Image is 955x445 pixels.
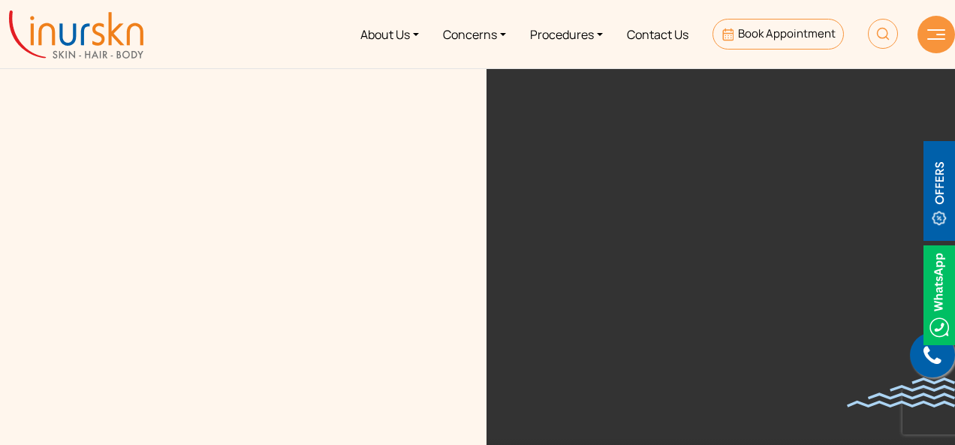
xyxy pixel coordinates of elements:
[923,285,955,302] a: Whatsappicon
[868,19,898,49] img: HeaderSearch
[923,245,955,345] img: Whatsappicon
[348,6,431,62] a: About Us
[738,26,836,41] span: Book Appointment
[9,11,143,59] img: inurskn-logo
[927,29,945,40] img: hamLine.svg
[615,6,700,62] a: Contact Us
[518,6,615,62] a: Procedures
[923,141,955,241] img: offerBt
[431,6,518,62] a: Concerns
[847,377,955,407] img: bluewave
[712,19,844,50] a: Book Appointment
